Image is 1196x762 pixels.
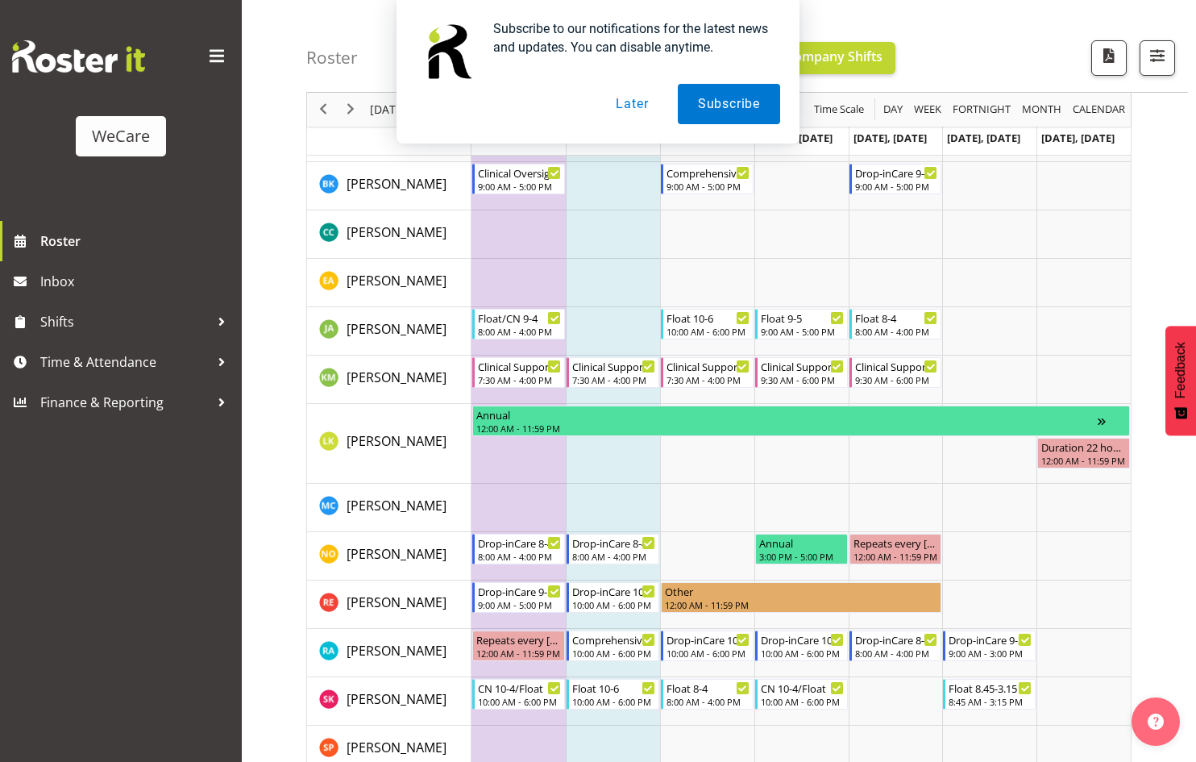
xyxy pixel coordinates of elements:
div: Subscribe to our notifications for the latest news and updates. You can disable anytime. [480,19,780,56]
div: Other [665,583,937,599]
div: 10:00 AM - 6:00 PM [572,695,655,708]
span: [PERSON_NAME] [347,545,446,563]
a: [PERSON_NAME] [347,271,446,290]
div: Rachna Anderson"s event - Drop-inCare 8-4 Begin From Friday, September 26, 2025 at 8:00:00 AM GMT... [849,631,942,661]
div: Rachna Anderson"s event - Comprehensive Consult 10-6 Begin From Tuesday, September 23, 2025 at 10... [567,631,659,661]
div: 7:30 AM - 4:00 PM [572,373,655,386]
div: 9:30 AM - 6:00 PM [761,373,844,386]
div: 9:30 AM - 6:00 PM [855,373,938,386]
div: Drop-inCare 8-4 [478,535,561,551]
a: [PERSON_NAME] [347,738,446,757]
div: Brian Ko"s event - Drop-inCare 9-5 Begin From Friday, September 26, 2025 at 9:00:00 AM GMT+12:00 ... [849,164,942,194]
span: [PERSON_NAME] [347,432,446,450]
div: Repeats every [DATE] - [PERSON_NAME] [476,631,561,647]
div: Natasha Ottley"s event - Drop-inCare 8-4 Begin From Monday, September 22, 2025 at 8:00:00 AM GMT+... [472,534,565,564]
span: [PERSON_NAME] [347,223,446,241]
div: Rachel Els"s event - Drop-inCare 10-6 Begin From Tuesday, September 23, 2025 at 10:00:00 AM GMT+1... [567,582,659,613]
div: Rachna Anderson"s event - Drop-inCare 10-6 Begin From Wednesday, September 24, 2025 at 10:00:00 A... [661,631,754,661]
div: Rachel Els"s event - Other Begin From Wednesday, September 24, 2025 at 12:00:00 AM GMT+12:00 Ends... [661,582,941,613]
div: Annual [759,535,844,551]
div: Float 8.45-3.15 [949,680,1032,696]
button: Feedback - Show survey [1165,326,1196,435]
td: Natasha Ottley resource [307,532,471,581]
div: 9:00 AM - 5:00 PM [667,180,750,193]
a: [PERSON_NAME] [347,593,446,612]
div: Saahit Kour"s event - CN 10-4/Float Begin From Thursday, September 25, 2025 at 10:00:00 AM GMT+12... [755,679,848,710]
div: 9:00 AM - 5:00 PM [478,180,561,193]
div: 9:00 AM - 5:00 PM [761,325,844,338]
a: [PERSON_NAME] [347,496,446,515]
td: Mary Childs resource [307,484,471,532]
div: Natasha Ottley"s event - Annual Begin From Thursday, September 25, 2025 at 3:00:00 PM GMT+12:00 E... [755,534,848,564]
div: 3:00 PM - 5:00 PM [759,550,844,563]
div: 8:00 AM - 4:00 PM [478,325,561,338]
img: notification icon [416,19,480,84]
div: Drop-inCare 9-5 [478,583,561,599]
div: Clinical Oversight [478,164,561,181]
div: 10:00 AM - 6:00 PM [761,647,844,660]
td: Rachel Els resource [307,581,471,629]
span: Inbox [40,269,234,294]
span: [PERSON_NAME] [347,369,446,386]
a: [PERSON_NAME] [347,368,446,387]
span: [PERSON_NAME] [347,690,446,708]
div: Rachel Els"s event - Drop-inCare 9-5 Begin From Monday, September 22, 2025 at 9:00:00 AM GMT+12:0... [472,582,565,613]
span: [PERSON_NAME] [347,642,446,660]
span: [PERSON_NAME] [347,272,446,289]
div: Brian Ko"s event - Clinical Oversight Begin From Monday, September 22, 2025 at 9:00:00 AM GMT+12:... [472,164,565,194]
a: [PERSON_NAME] [347,223,446,242]
a: [PERSON_NAME] [347,689,446,709]
div: 12:00 AM - 11:59 PM [476,647,561,660]
div: Liandy Kritzinger"s event - Annual Begin From Monday, September 22, 2025 at 12:00:00 AM GMT+12:00... [472,406,1130,436]
div: Drop-inCare 10-6 [667,631,750,647]
div: Natasha Ottley"s event - Drop-inCare 8-4 Begin From Tuesday, September 23, 2025 at 8:00:00 AM GMT... [567,534,659,564]
div: Annual [476,406,1098,423]
div: Rachna Anderson"s event - Drop-inCare 10-6 Begin From Thursday, September 25, 2025 at 10:00:00 AM... [755,631,848,661]
div: Clinical Support 9.30-6 [761,358,844,374]
div: Kishendri Moodley"s event - Clinical Support 7.30 - 4 Begin From Monday, September 22, 2025 at 7:... [472,357,565,388]
button: Later [596,84,668,124]
a: [PERSON_NAME] [347,431,446,451]
div: 10:00 AM - 6:00 PM [572,598,655,611]
span: Feedback [1173,342,1188,398]
div: CN 10-4/Float [478,680,561,696]
div: Repeats every [DATE] - [PERSON_NAME] [853,535,938,551]
div: 8:00 AM - 4:00 PM [478,550,561,563]
a: [PERSON_NAME] [347,174,446,194]
div: 10:00 AM - 6:00 PM [667,647,750,660]
div: Jane Arps"s event - Float 10-6 Begin From Wednesday, September 24, 2025 at 10:00:00 AM GMT+12:00 ... [661,309,754,339]
a: [PERSON_NAME] [347,544,446,564]
div: Jane Arps"s event - Float 8-4 Begin From Friday, September 26, 2025 at 8:00:00 AM GMT+12:00 Ends ... [849,309,942,339]
div: 9:00 AM - 5:00 PM [478,598,561,611]
td: Saahit Kour resource [307,677,471,726]
div: Float/CN 9-4 [478,310,561,326]
div: 12:00 AM - 11:59 PM [665,598,937,611]
div: Saahit Kour"s event - Float 10-6 Begin From Tuesday, September 23, 2025 at 10:00:00 AM GMT+12:00 ... [567,679,659,710]
td: Kishendri Moodley resource [307,356,471,404]
div: 9:00 AM - 5:00 PM [855,180,938,193]
div: Drop-inCare 10-6 [572,583,655,599]
span: [PERSON_NAME] [347,497,446,514]
div: 12:00 AM - 11:59 PM [1041,454,1126,467]
div: CN 10-4/Float [761,680,844,696]
a: [PERSON_NAME] [347,319,446,339]
div: Kishendri Moodley"s event - Clinical Support 7.30 - 4 Begin From Wednesday, September 24, 2025 at... [661,357,754,388]
div: Natasha Ottley"s event - Repeats every friday - Natasha Ottley Begin From Friday, September 26, 2... [849,534,942,564]
div: Clinical Support 7.30 - 4 [478,358,561,374]
div: Float 10-6 [667,310,750,326]
div: 12:00 AM - 11:59 PM [853,550,938,563]
span: [PERSON_NAME] [347,175,446,193]
td: Liandy Kritzinger resource [307,404,471,484]
span: [PERSON_NAME] [347,320,446,338]
div: Comprehensive Consult 10-6 [572,631,655,647]
div: Brian Ko"s event - Comprehensive Consult 9-5 Begin From Wednesday, September 24, 2025 at 9:00:00 ... [661,164,754,194]
div: 10:00 AM - 6:00 PM [667,325,750,338]
div: 7:30 AM - 4:00 PM [667,373,750,386]
div: Comprehensive Consult 9-5 [667,164,750,181]
div: Liandy Kritzinger"s event - Duration 22 hours - Liandy Kritzinger Begin From Sunday, September 28... [1037,438,1130,468]
td: Rachna Anderson resource [307,629,471,677]
div: Clinical Support 9.30-6 [855,358,938,374]
div: Rachna Anderson"s event - Drop-inCare 9-3 Begin From Saturday, September 27, 2025 at 9:00:00 AM G... [943,631,1036,661]
span: [PERSON_NAME] [347,593,446,611]
div: 8:45 AM - 3:15 PM [949,695,1032,708]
